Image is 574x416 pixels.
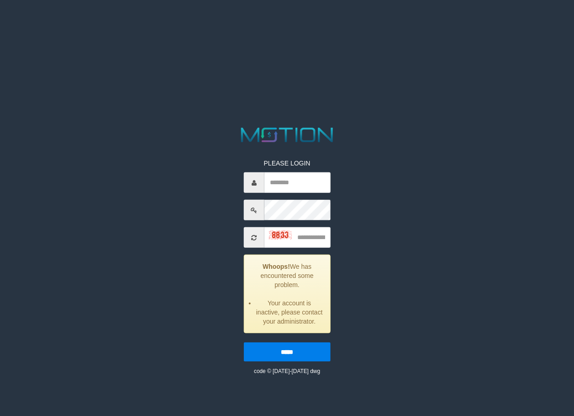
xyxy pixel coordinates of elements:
[254,368,320,374] small: code © [DATE]-[DATE] dwg
[256,299,323,326] li: Your account is inactive, please contact your administrator.
[244,255,331,333] div: We has encountered some problem.
[244,159,331,168] p: PLEASE LOGIN
[269,230,292,239] img: captcha
[263,263,290,270] strong: Whoops!
[237,125,337,145] img: MOTION_logo.png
